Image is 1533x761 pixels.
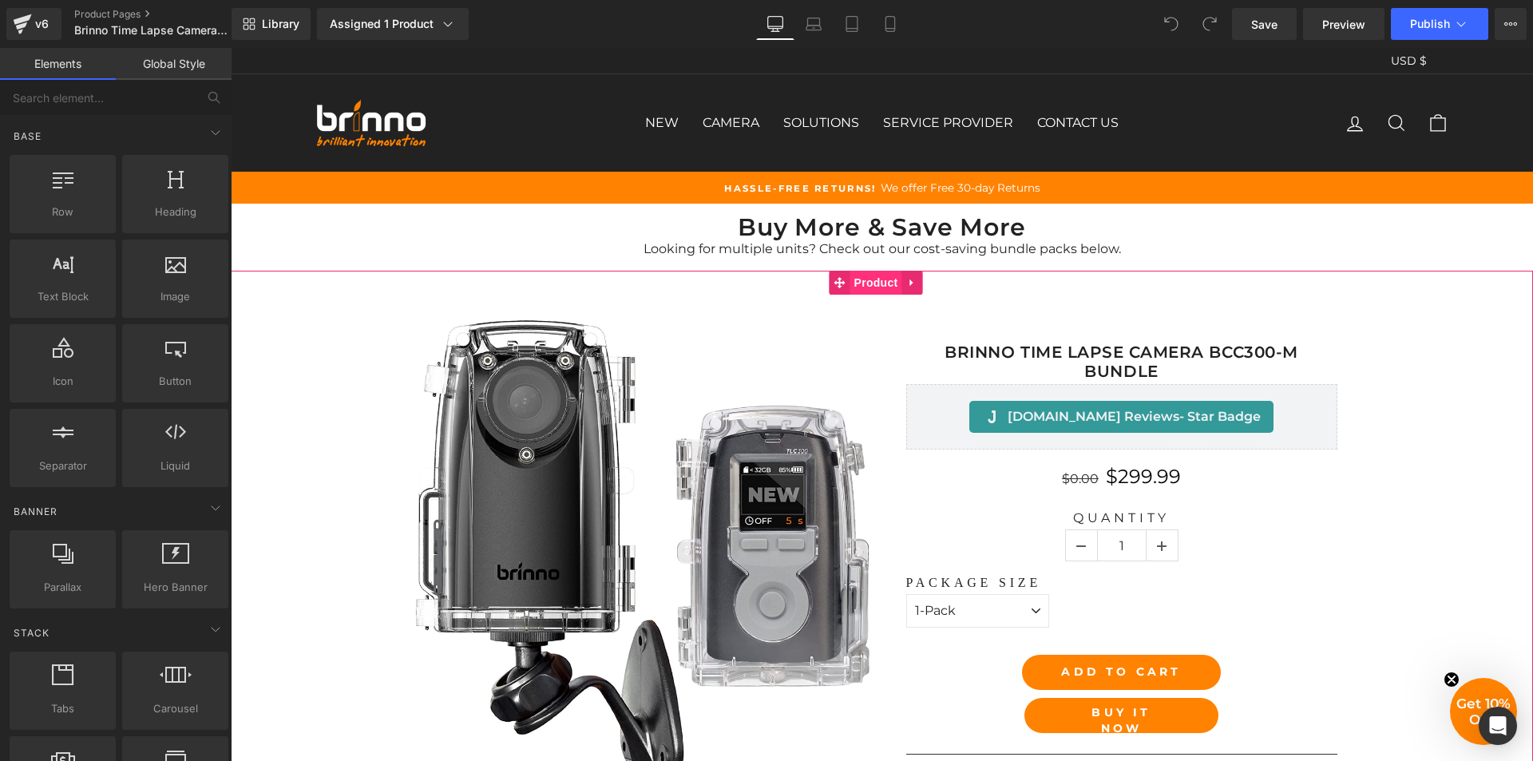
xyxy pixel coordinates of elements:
[675,295,1107,333] a: Brinno Time Lapse Camera BCC300-M Bundle
[14,204,111,220] span: Row
[127,579,224,596] span: Hero Banner
[791,607,989,642] button: Add To Cart
[875,414,950,443] span: $299.99
[949,361,1030,376] span: - Star Badge
[1251,16,1277,33] span: Save
[402,59,900,90] ul: Primary
[620,223,671,247] span: Product
[675,462,1107,482] label: Quantity
[330,16,456,32] div: Assigned 1 Product
[127,458,224,474] span: Liquid
[85,50,196,100] img: Brinno USA
[1303,8,1384,40] a: Preview
[493,135,645,146] span: Hassle-free Returns!
[14,458,111,474] span: Separator
[12,504,59,519] span: Banner
[184,271,640,730] img: Brinno Time Lapse Camera BCC300-M Bundle
[871,8,909,40] a: Mobile
[646,133,810,146] span: We offer Free 30-day Returns
[675,527,819,546] label: PACKAGE SIZE
[127,373,224,390] span: Button
[127,700,224,717] span: Carousel
[1322,16,1365,33] span: Preview
[74,24,228,37] span: Brinno Time Lapse Camera BCC300-M Bundle with variations
[127,288,224,305] span: Image
[14,288,111,305] span: Text Block
[460,59,541,90] a: CAMERA
[794,8,833,40] a: Laptop
[1194,8,1226,40] button: Redo
[1155,8,1187,40] button: Undo
[184,192,1119,211] div: To enrich screen reader interactions, please activate Accessibility in Grammarly extension settings
[831,423,868,438] span: $0.00
[32,14,52,34] div: v6
[262,17,299,31] span: Library
[1410,18,1450,30] span: Publish
[671,223,692,247] a: Expand / Collapse
[127,204,224,220] span: Heading
[794,59,900,90] a: CONTACT US
[14,579,111,596] span: Parallax
[833,8,871,40] a: Tablet
[541,59,640,90] a: SOLUTIONS
[232,8,311,40] a: New Library
[794,650,988,685] button: Buy it now
[1391,8,1488,40] button: Publish
[402,59,460,90] a: NEW
[184,168,1119,192] h1: Buy More & Save More
[74,8,258,21] a: Product Pages
[756,8,794,40] a: Desktop
[184,192,1119,211] p: Looking for multiple units? Check out our cost-saving bundle packs below.
[12,129,43,144] span: Base
[6,8,61,40] a: v6
[1160,5,1196,22] span: USD $
[12,625,51,640] span: Stack
[14,700,111,717] span: Tabs
[116,48,232,80] a: Global Style
[1479,707,1517,745] div: Open Intercom Messenger
[830,616,950,631] span: Add To Cart
[640,59,794,90] a: SERVICE PROVIDER
[14,373,111,390] span: Icon
[1495,8,1527,40] button: More
[777,359,1030,379] span: [DOMAIN_NAME] Reviews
